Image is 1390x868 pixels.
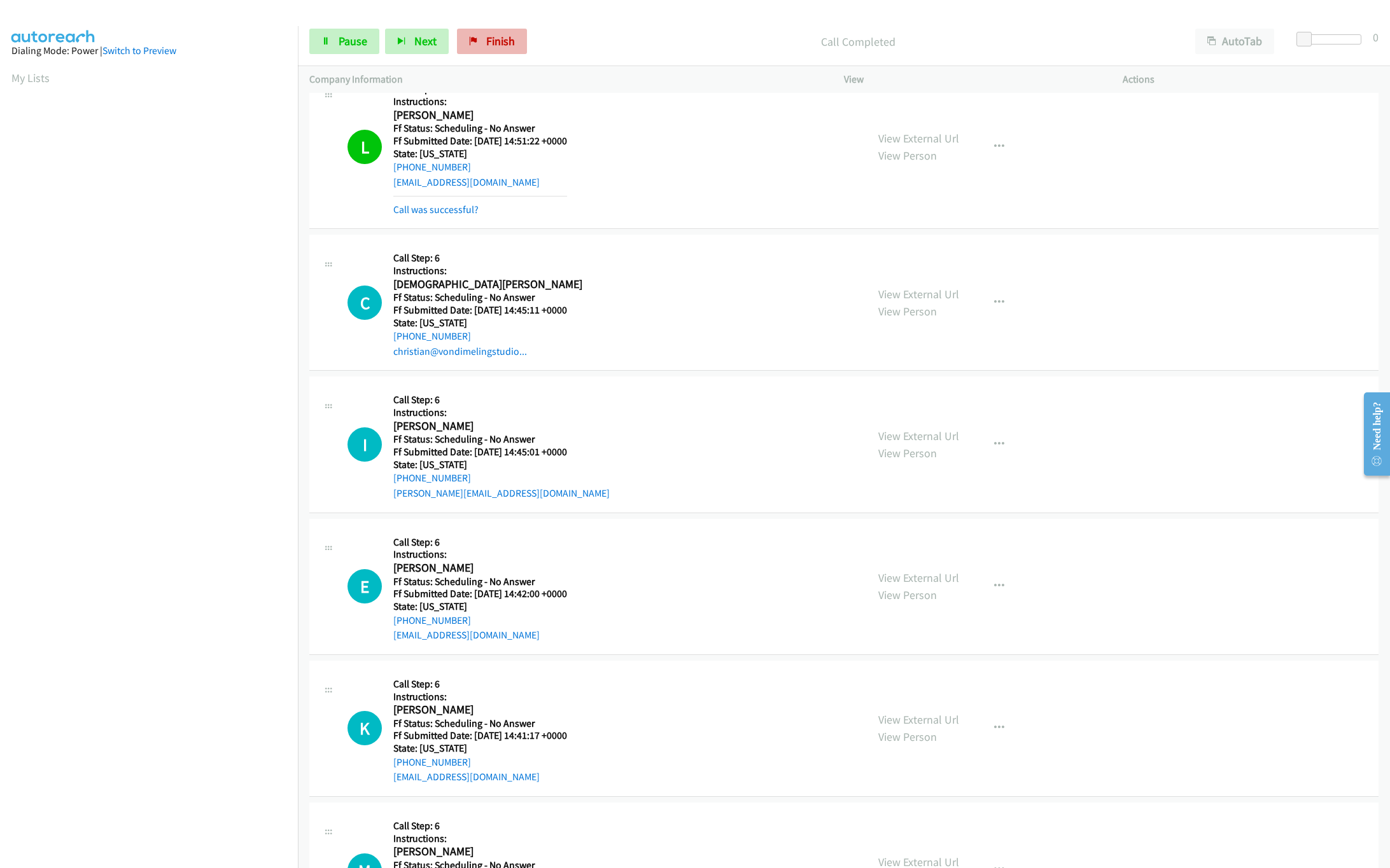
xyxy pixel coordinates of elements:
[1123,72,1379,87] p: Actions
[393,771,540,783] a: [EMAIL_ADDRESS][DOMAIN_NAME]
[393,820,567,832] h5: Call Step: 6
[393,291,582,304] h5: Ff Status: Scheduling - No Answer
[393,345,527,357] a: christian@vondimelingstudio...
[11,43,286,59] div: Dialing Mode: Power |
[393,446,610,458] h5: Ff Submitted Date: [DATE] 14:45:01 +0000
[878,712,959,727] a: View External Url
[393,458,610,471] h5: State: [US_STATE]
[393,629,540,641] a: [EMAIL_ADDRESS][DOMAIN_NAME]
[878,304,937,319] a: View Person
[393,161,471,173] a: [PHONE_NUMBER]
[393,317,582,329] h5: State: [US_STATE]
[393,148,567,160] h5: State: [US_STATE]
[486,34,515,48] span: Finish
[393,122,567,135] h5: Ff Status: Scheduling - No Answer
[544,33,1172,50] p: Call Completed
[393,756,471,768] a: [PHONE_NUMBER]
[347,286,382,320] h1: C
[878,588,937,602] a: View Person
[414,34,437,48] span: Next
[1195,29,1274,54] button: AutoTab
[393,406,610,419] h5: Instructions:
[393,614,471,626] a: [PHONE_NUMBER]
[878,287,959,301] a: View External Url
[393,536,567,549] h5: Call Step: 6
[393,678,567,691] h5: Call Step: 6
[347,711,382,745] div: The call is yet to be attempted
[393,703,567,717] h2: [PERSON_NAME]
[393,832,567,845] h5: Instructions:
[393,548,567,561] h5: Instructions:
[393,330,471,342] a: [PHONE_NUMBER]
[878,131,959,146] a: View External Url
[393,394,610,406] h5: Call Step: 6
[393,304,582,317] h5: Ff Submitted Date: [DATE] 14:45:11 +0000
[393,844,567,859] h2: [PERSON_NAME]
[457,29,527,54] a: Finish
[11,98,298,702] iframe: Dialpad
[393,487,610,499] a: [PERSON_NAME][EMAIL_ADDRESS][DOMAIN_NAME]
[393,717,567,730] h5: Ff Status: Scheduling - No Answer
[393,108,567,123] h2: [PERSON_NAME]
[393,95,567,108] h5: Instructions:
[347,711,382,745] h1: K
[393,252,582,265] h5: Call Step: 6
[339,34,367,48] span: Pause
[347,130,382,164] h1: L
[393,575,567,588] h5: Ff Status: Scheduling - No Answer
[393,742,567,755] h5: State: [US_STATE]
[844,72,1100,87] p: View
[878,429,959,443] a: View External Url
[11,71,50,85] a: My Lists
[347,427,382,462] div: The call is yet to be attempted
[1354,383,1390,485] iframe: Resource Center
[309,72,821,87] p: Company Information
[347,286,382,320] div: The call is yet to be attempted
[878,446,937,460] a: View Person
[393,561,567,575] h2: [PERSON_NAME]
[393,265,582,277] h5: Instructions:
[393,588,567,600] h5: Ff Submitted Date: [DATE] 14:42:00 +0000
[393,691,567,703] h5: Instructions:
[878,148,937,163] a: View Person
[393,176,540,188] a: [EMAIL_ADDRESS][DOMAIN_NAME]
[347,569,382,603] div: The call is yet to be attempted
[393,472,471,484] a: [PHONE_NUMBER]
[309,29,379,54] a: Pause
[393,135,567,148] h5: Ff Submitted Date: [DATE] 14:51:22 +0000
[102,45,176,57] a: Switch to Preview
[347,427,382,462] h1: I
[393,277,582,292] h2: [DEMOGRAPHIC_DATA][PERSON_NAME]
[393,203,479,216] a: Call was successful?
[347,569,382,603] h1: E
[393,729,567,742] h5: Ff Submitted Date: [DATE] 14:41:17 +0000
[393,433,610,446] h5: Ff Status: Scheduling - No Answer
[385,29,449,54] button: Next
[393,600,567,613] h5: State: [US_STATE]
[878,729,937,744] a: View Person
[878,570,959,585] a: View External Url
[393,419,610,434] h2: [PERSON_NAME]
[1373,29,1379,46] div: 0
